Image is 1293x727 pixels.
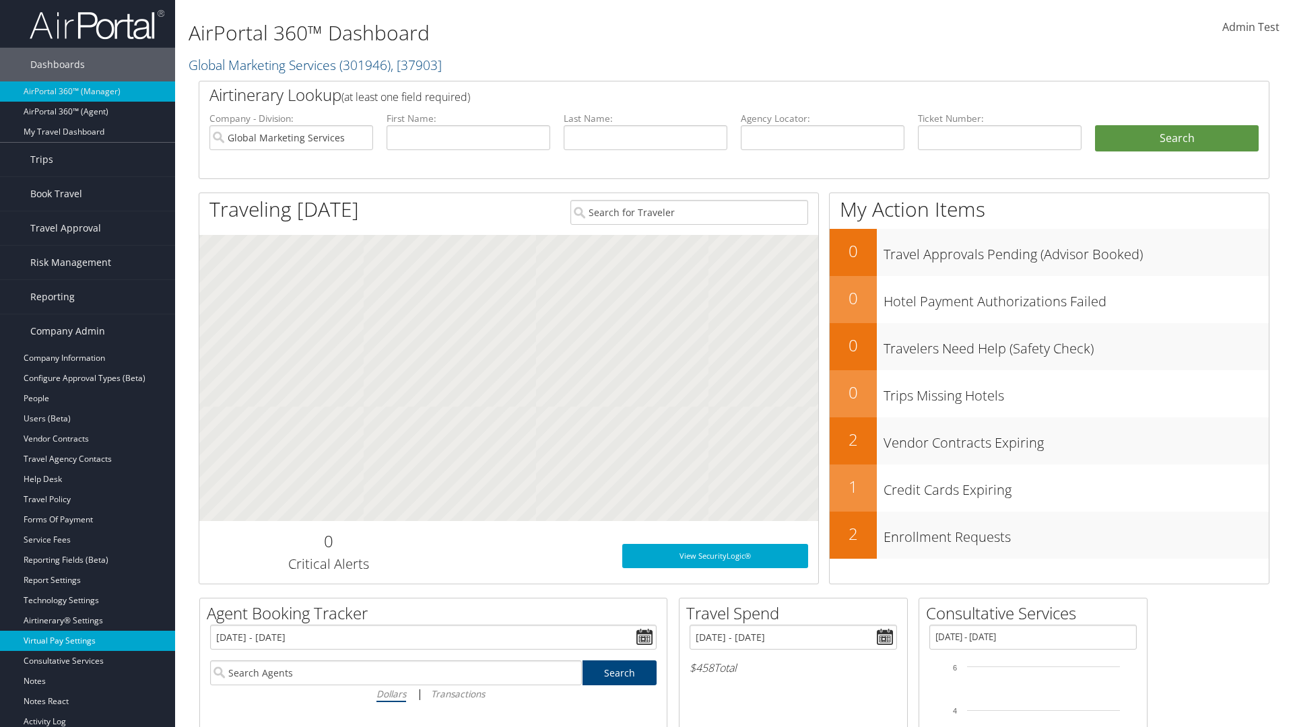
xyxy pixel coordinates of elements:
[690,660,897,675] h6: Total
[830,287,877,310] h2: 0
[741,112,904,125] label: Agency Locator:
[884,474,1269,499] h3: Credit Cards Expiring
[30,280,75,314] span: Reporting
[884,285,1269,311] h3: Hotel Payment Authorizations Failed
[686,602,907,625] h2: Travel Spend
[830,522,877,545] h2: 2
[830,475,877,498] h2: 1
[884,427,1269,452] h3: Vendor Contracts Expiring
[884,238,1269,264] h3: Travel Approvals Pending (Advisor Booked)
[1095,125,1259,152] button: Search
[830,381,877,404] h2: 0
[830,276,1269,323] a: 0Hotel Payment Authorizations Failed
[690,660,714,675] span: $458
[884,333,1269,358] h3: Travelers Need Help (Safety Check)
[30,314,105,348] span: Company Admin
[209,530,447,553] h2: 0
[376,687,406,700] i: Dollars
[210,685,657,702] div: |
[570,200,808,225] input: Search for Traveler
[830,417,1269,464] a: 2Vendor Contracts Expiring
[207,602,667,625] h2: Agent Booking Tracker
[830,370,1269,417] a: 0Trips Missing Hotels
[339,56,391,74] span: ( 301946 )
[830,334,877,357] h2: 0
[564,112,727,125] label: Last Name:
[209,83,1170,106] h2: Airtinerary Lookup
[830,428,877,451] h2: 2
[189,19,916,47] h1: AirPortal 360™ Dashboard
[830,464,1269,512] a: 1Credit Cards Expiring
[209,112,373,125] label: Company - Division:
[583,660,657,685] a: Search
[1222,7,1280,48] a: Admin Test
[30,211,101,245] span: Travel Approval
[1222,20,1280,34] span: Admin Test
[830,195,1269,223] h1: My Action Items
[189,56,442,74] a: Global Marketing Services
[30,9,164,40] img: airportal-logo.png
[391,56,442,74] span: , [ 37903 ]
[30,48,85,81] span: Dashboards
[210,660,582,685] input: Search Agents
[884,380,1269,405] h3: Trips Missing Hotels
[387,112,550,125] label: First Name:
[953,707,957,715] tspan: 4
[431,687,485,700] i: Transactions
[953,664,957,672] tspan: 6
[830,323,1269,370] a: 0Travelers Need Help (Safety Check)
[30,177,82,211] span: Book Travel
[30,143,53,176] span: Trips
[209,555,447,574] h3: Critical Alerts
[30,246,111,279] span: Risk Management
[926,602,1147,625] h2: Consultative Services
[830,512,1269,559] a: 2Enrollment Requests
[341,90,470,104] span: (at least one field required)
[830,240,877,263] h2: 0
[918,112,1082,125] label: Ticket Number:
[884,521,1269,547] h3: Enrollment Requests
[830,229,1269,276] a: 0Travel Approvals Pending (Advisor Booked)
[622,544,808,568] a: View SecurityLogic®
[209,195,359,223] h1: Traveling [DATE]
